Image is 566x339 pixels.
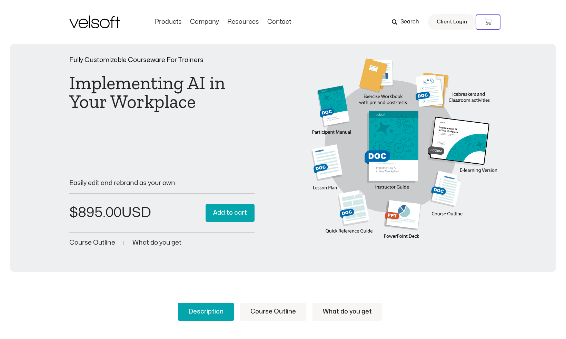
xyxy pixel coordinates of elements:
[69,180,255,186] p: Easily edit and rebrand as your own
[223,18,263,26] a: ResourcesMenu Toggle
[69,206,121,219] bdi: 895.00
[437,18,467,27] span: Client Login
[311,59,497,246] img: Second Product Image
[240,303,306,321] a: Course Outline
[151,18,295,26] nav: Menu
[69,206,78,219] span: $
[186,18,223,26] a: CompanyMenu Toggle
[69,57,255,63] p: Fully Customizable Courseware For Trainers
[392,16,424,28] a: Search
[428,14,476,30] a: Client Login
[400,18,419,27] span: Search
[69,74,255,111] h1: Implementing AI in Your Workplace
[69,239,115,246] a: Course Outline
[69,16,120,28] img: Velsoft Training Materials
[132,239,181,246] a: What do you get
[263,18,295,26] a: ContactMenu Toggle
[206,204,255,222] button: Add to cart
[178,303,234,321] a: Description
[151,18,186,26] a: ProductsMenu Toggle
[312,303,382,321] a: What do you get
